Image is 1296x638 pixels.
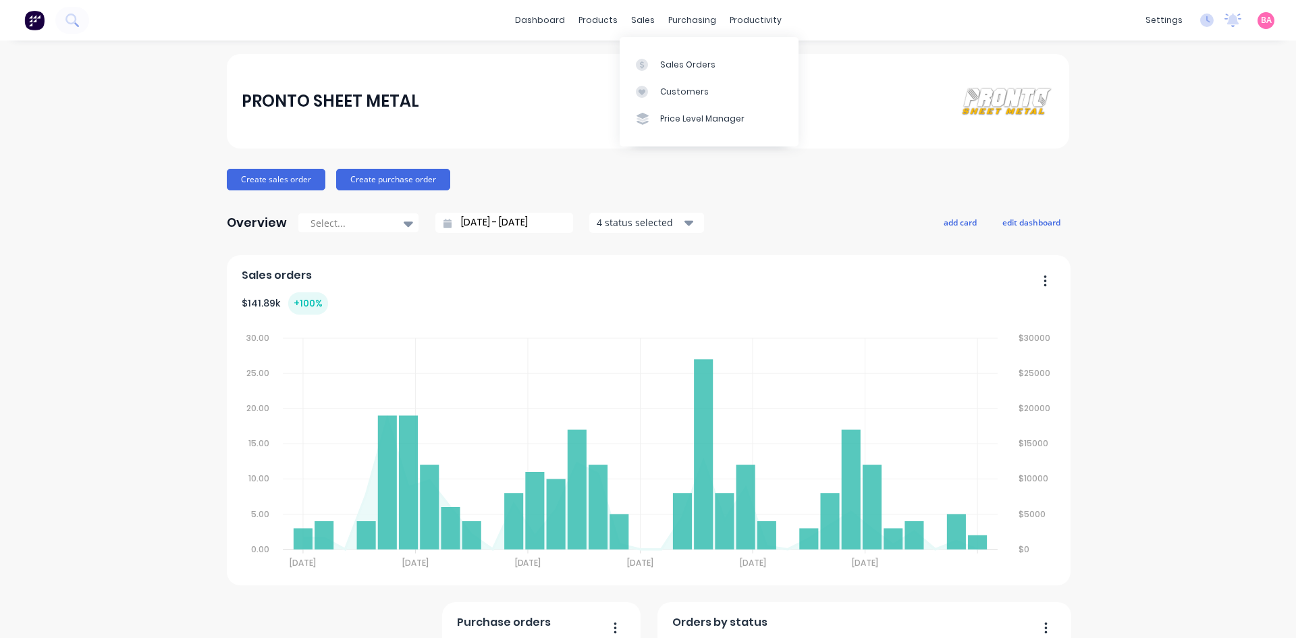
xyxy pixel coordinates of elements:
[1019,332,1051,344] tspan: $30000
[227,169,325,190] button: Create sales order
[288,292,328,315] div: + 100 %
[248,473,269,485] tspan: 10.00
[1019,473,1049,485] tspan: $10000
[402,557,429,568] tspan: [DATE]
[660,86,709,98] div: Customers
[661,10,723,30] div: purchasing
[1019,367,1051,379] tspan: $25000
[935,213,986,231] button: add card
[620,105,799,132] a: Price Level Manager
[508,10,572,30] a: dashboard
[246,402,269,414] tspan: 20.00
[336,169,450,190] button: Create purchase order
[853,557,879,568] tspan: [DATE]
[1019,543,1030,555] tspan: $0
[1019,437,1049,449] tspan: $15000
[457,614,551,631] span: Purchase orders
[960,86,1054,116] img: PRONTO SHEET METAL
[624,10,661,30] div: sales
[251,543,269,555] tspan: 0.00
[572,10,624,30] div: products
[246,367,269,379] tspan: 25.00
[672,614,767,631] span: Orders by status
[627,557,653,568] tspan: [DATE]
[620,51,799,78] a: Sales Orders
[515,557,541,568] tspan: [DATE]
[246,332,269,344] tspan: 30.00
[740,557,766,568] tspan: [DATE]
[620,78,799,105] a: Customers
[24,10,45,30] img: Factory
[994,213,1069,231] button: edit dashboard
[242,88,419,115] div: PRONTO SHEET METAL
[248,437,269,449] tspan: 15.00
[1019,402,1051,414] tspan: $20000
[1261,14,1272,26] span: BA
[597,215,682,230] div: 4 status selected
[242,267,312,284] span: Sales orders
[660,59,715,71] div: Sales Orders
[723,10,788,30] div: productivity
[227,209,287,236] div: Overview
[290,557,316,568] tspan: [DATE]
[251,508,269,520] tspan: 5.00
[589,213,704,233] button: 4 status selected
[242,292,328,315] div: $ 141.89k
[1019,508,1046,520] tspan: $5000
[1139,10,1189,30] div: settings
[660,113,745,125] div: Price Level Manager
